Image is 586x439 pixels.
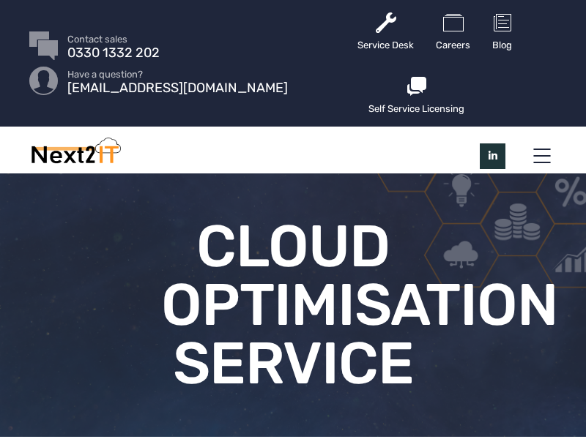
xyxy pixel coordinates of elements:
[67,70,288,79] span: Have a question?
[29,138,121,170] img: Next2IT
[67,70,288,93] a: Have a question? [EMAIL_ADDRESS][DOMAIN_NAME]
[368,64,464,127] a: Self Service Licensing
[67,83,288,93] span: [EMAIL_ADDRESS][DOMAIN_NAME]
[67,34,160,44] span: Contact sales
[161,217,425,393] h1: Cloud Optimisation Service
[67,48,160,58] span: 0330 1332 202
[67,34,160,58] a: Contact sales 0330 1332 202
